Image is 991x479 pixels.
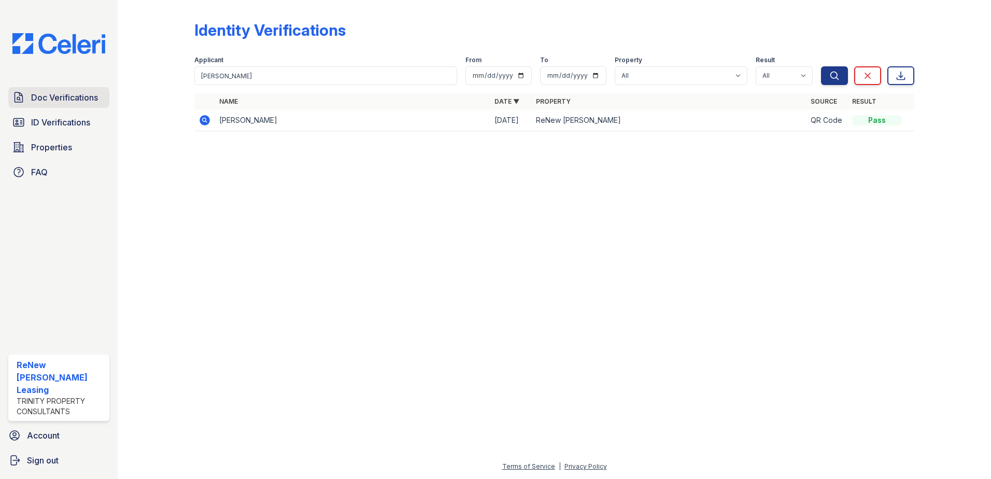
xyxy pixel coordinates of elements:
[490,110,532,131] td: [DATE]
[8,162,109,182] a: FAQ
[194,66,457,85] input: Search by name or phone number
[8,112,109,133] a: ID Verifications
[852,97,876,105] a: Result
[465,56,482,64] label: From
[502,462,555,470] a: Terms of Service
[194,21,346,39] div: Identity Verifications
[17,359,105,396] div: ReNew [PERSON_NAME] Leasing
[8,137,109,158] a: Properties
[532,110,807,131] td: ReNew [PERSON_NAME]
[4,33,114,54] img: CE_Logo_Blue-a8612792a0a2168367f1c8372b55b34899dd931a85d93a1a3d3e32e68fde9ad4.png
[8,87,109,108] a: Doc Verifications
[536,97,571,105] a: Property
[806,110,848,131] td: QR Code
[4,450,114,471] a: Sign out
[756,56,775,64] label: Result
[852,115,902,125] div: Pass
[559,462,561,470] div: |
[31,166,48,178] span: FAQ
[219,97,238,105] a: Name
[31,91,98,104] span: Doc Verifications
[31,116,90,129] span: ID Verifications
[215,110,490,131] td: [PERSON_NAME]
[615,56,642,64] label: Property
[27,429,60,442] span: Account
[194,56,223,64] label: Applicant
[4,425,114,446] a: Account
[540,56,548,64] label: To
[494,97,519,105] a: Date ▼
[564,462,607,470] a: Privacy Policy
[27,454,59,467] span: Sign out
[811,97,837,105] a: Source
[31,141,72,153] span: Properties
[17,396,105,417] div: Trinity Property Consultants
